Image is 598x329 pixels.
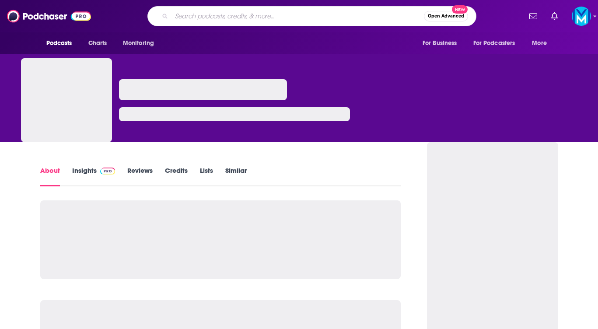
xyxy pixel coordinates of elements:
[117,35,165,52] button: open menu
[100,168,115,175] img: Podchaser Pro
[572,7,591,26] img: User Profile
[452,5,468,14] span: New
[526,9,541,24] a: Show notifications dropdown
[572,7,591,26] button: Show profile menu
[147,6,476,26] div: Search podcasts, credits, & more...
[548,9,561,24] a: Show notifications dropdown
[526,35,558,52] button: open menu
[572,7,591,26] span: Logged in as katepacholek
[424,11,468,21] button: Open AdvancedNew
[88,37,107,49] span: Charts
[423,37,457,49] span: For Business
[225,166,247,186] a: Similar
[416,35,468,52] button: open menu
[468,35,528,52] button: open menu
[40,35,84,52] button: open menu
[532,37,547,49] span: More
[473,37,515,49] span: For Podcasters
[200,166,213,186] a: Lists
[83,35,112,52] a: Charts
[72,166,115,186] a: InsightsPodchaser Pro
[165,166,188,186] a: Credits
[7,8,91,24] img: Podchaser - Follow, Share and Rate Podcasts
[123,37,154,49] span: Monitoring
[40,166,60,186] a: About
[428,14,464,18] span: Open Advanced
[171,9,424,23] input: Search podcasts, credits, & more...
[127,166,153,186] a: Reviews
[46,37,72,49] span: Podcasts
